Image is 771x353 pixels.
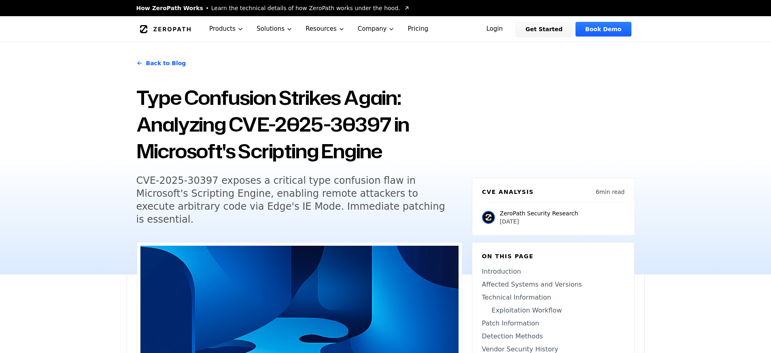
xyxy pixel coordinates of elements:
a: How ZeroPath WorksLearn the technical details of how ZeroPath works under the hood. [136,4,410,12]
h6: On this page [482,252,624,260]
p: ZeroPath Security Research [500,209,578,217]
a: Introduction [482,267,624,276]
img: ZeroPath Security Research [482,211,495,224]
p: 6 min read [596,188,624,196]
a: Detection Methods [482,332,624,341]
p: [DATE] [500,217,578,225]
a: Login [477,22,513,36]
a: Affected Systems and Versions [482,280,624,289]
a: Back to Blog [136,52,186,74]
nav: Global [127,16,645,42]
button: Solutions [250,16,299,42]
a: Patch Information [482,319,624,328]
span: How ZeroPath Works [136,4,203,12]
span: Learn the technical details of how ZeroPath works under the hood. [211,4,400,12]
button: Company [351,16,401,42]
a: Exploitation Workflow [482,306,624,315]
a: Get Started [516,22,572,36]
a: Technical Information [482,293,624,302]
h6: CVE Analysis [482,188,534,196]
button: Resources [299,16,351,42]
a: Book Demo [576,22,631,36]
button: Products [203,16,250,42]
h1: Type Confusion Strikes Again: Analyzing CVE-2025-30397 in Microsoft's Scripting Engine [136,84,462,164]
h5: CVE-2025-30397 exposes a critical type confusion flaw in Microsoft's Scripting Engine, enabling r... [136,174,447,226]
a: Pricing [401,16,435,42]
